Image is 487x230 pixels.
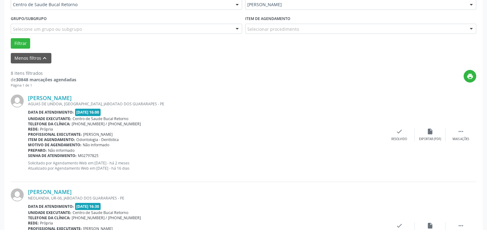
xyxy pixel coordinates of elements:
[464,70,476,83] button: print
[11,76,76,83] div: de
[28,137,75,142] b: Item de agendamento:
[427,222,433,229] i: insert_drive_file
[28,196,384,201] div: NEOLANDIA, UR-06, JABOATAO DOS GUARARAPES - PE
[40,127,53,132] span: Própria
[396,128,403,135] i: check
[75,203,101,210] span: [DATE] 16:30
[28,188,72,195] a: [PERSON_NAME]
[28,101,384,107] div: AGUAS DE LINDOIA, [GEOGRAPHIC_DATA], JABOATAO DOS GUARARAPES - PE
[13,26,82,32] span: Selecione um grupo ou subgrupo
[28,132,82,137] b: Profissional executante:
[83,142,109,147] span: Não informado
[72,215,141,220] span: [PHONE_NUMBER] / [PHONE_NUMBER]
[41,55,48,62] i: keyboard_arrow_up
[72,121,141,127] span: [PHONE_NUMBER] / [PHONE_NUMBER]
[457,222,464,229] i: 
[28,142,82,147] b: Motivo de agendamento:
[28,215,70,220] b: Telefone da clínica:
[11,38,30,49] button: Filtrar
[247,26,299,32] span: Selecionar procedimento
[28,220,39,226] b: Rede:
[28,210,71,215] b: Unidade executante:
[28,204,74,209] b: Data de atendimento:
[11,14,47,24] label: Grupo/Subgrupo
[83,132,113,137] span: [PERSON_NAME]
[28,110,74,115] b: Data de atendimento:
[28,127,39,132] b: Rede:
[16,77,76,83] strong: 30848 marcações agendadas
[28,116,71,121] b: Unidade executante:
[13,2,230,8] span: Centro de Saude Bucal Retorno
[419,137,441,141] div: Exportar (PDF)
[396,222,403,229] i: check
[48,148,74,153] span: Não informado
[28,160,384,171] p: Solicitado por Agendamento Web em [DATE] - há 2 meses Atualizado por Agendamento Web em [DATE] - ...
[73,210,128,215] span: Centro de Saude Bucal Retorno
[453,137,469,141] div: Mais ações
[11,95,24,107] img: img
[245,14,290,24] label: Item de agendamento
[467,73,473,80] i: print
[457,128,464,135] i: 
[28,95,72,101] a: [PERSON_NAME]
[78,153,98,158] span: M02797825
[427,128,433,135] i: insert_drive_file
[76,137,119,142] span: Odontologia - Dentística
[11,70,76,76] div: 8 itens filtrados
[28,121,70,127] b: Telefone da clínica:
[40,220,53,226] span: Própria
[391,137,407,141] div: Resolvido
[28,153,77,158] b: Senha de atendimento:
[75,109,101,116] span: [DATE] 16:00
[11,83,76,88] div: Página 1 de 1
[73,116,128,121] span: Centro de Saude Bucal Retorno
[11,188,24,201] img: img
[28,148,47,153] b: Preparo:
[11,53,51,64] button: Menos filtroskeyboard_arrow_up
[247,2,464,8] span: [PERSON_NAME]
